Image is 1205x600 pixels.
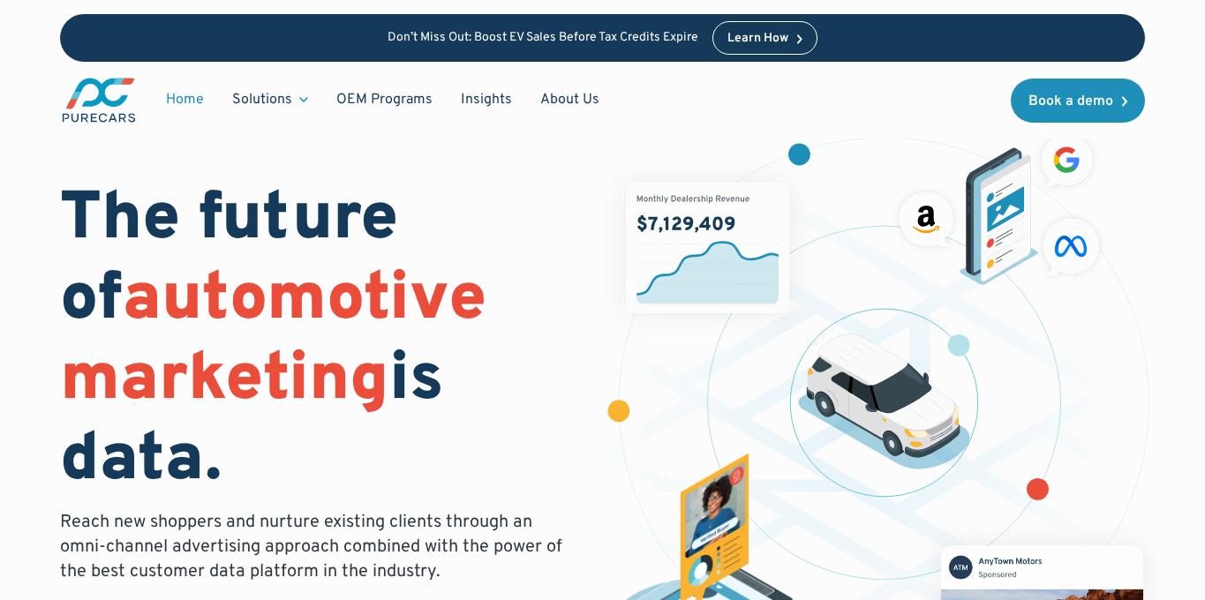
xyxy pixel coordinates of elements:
a: Home [152,83,218,116]
div: Book a demo [1028,94,1113,109]
a: Insights [447,83,526,116]
div: Solutions [232,90,292,109]
a: Book a demo [1011,79,1145,123]
a: About Us [526,83,614,116]
img: chart showing monthly dealership revenue of $7m [626,183,789,313]
span: automotive marketing [60,259,486,424]
img: purecars logo [60,76,138,124]
a: OEM Programs [322,83,447,116]
a: Learn How [712,21,817,55]
div: Solutions [218,83,322,116]
p: Don’t Miss Out: Boost EV Sales Before Tax Credits Expire [388,31,698,46]
img: ads on social media and advertising partners [892,127,1106,285]
div: Learn How [727,33,788,45]
h1: The future of is data. [60,181,581,503]
img: illustration of a vehicle [798,334,970,469]
a: main [60,76,138,124]
p: Reach new shoppers and nurture existing clients through an omni-channel advertising approach comb... [60,510,581,584]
